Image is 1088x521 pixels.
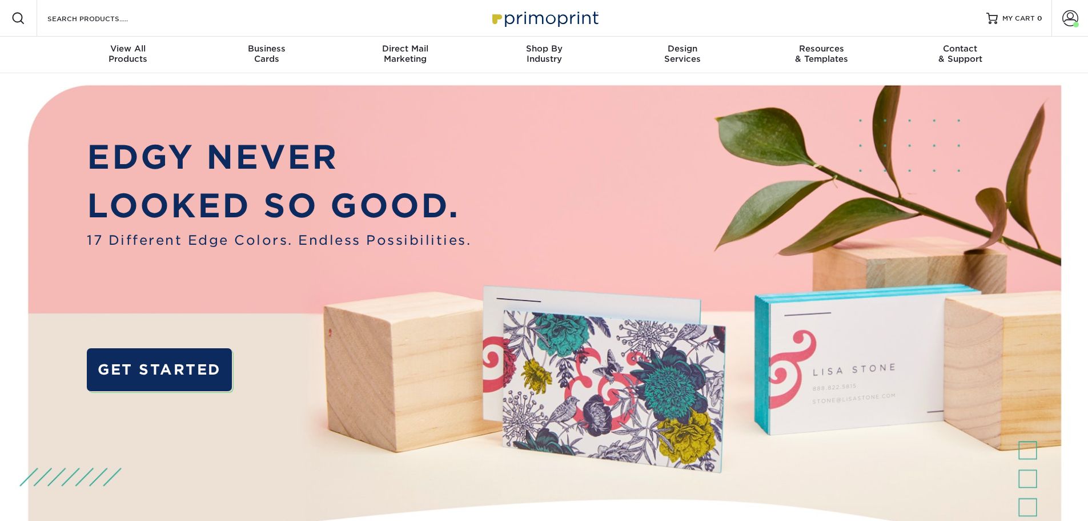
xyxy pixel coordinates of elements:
span: Contact [891,43,1030,54]
div: & Support [891,43,1030,64]
a: Direct MailMarketing [336,37,475,73]
div: Industry [475,43,613,64]
p: LOOKED SO GOOD. [87,181,471,230]
a: DesignServices [613,37,752,73]
a: Shop ByIndustry [475,37,613,73]
span: 17 Different Edge Colors. Endless Possibilities. [87,230,471,250]
input: SEARCH PRODUCTS..... [46,11,158,25]
span: Direct Mail [336,43,475,54]
span: View All [59,43,198,54]
span: 0 [1037,14,1042,22]
a: GET STARTED [87,348,231,391]
span: Business [197,43,336,54]
div: & Templates [752,43,891,64]
a: Contact& Support [891,37,1030,73]
span: Resources [752,43,891,54]
div: Marketing [336,43,475,64]
span: Shop By [475,43,613,54]
span: Design [613,43,752,54]
span: MY CART [1002,14,1035,23]
a: BusinessCards [197,37,336,73]
a: Resources& Templates [752,37,891,73]
div: Services [613,43,752,64]
p: EDGY NEVER [87,133,471,182]
a: View AllProducts [59,37,198,73]
div: Cards [197,43,336,64]
img: Primoprint [487,6,601,30]
div: Products [59,43,198,64]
